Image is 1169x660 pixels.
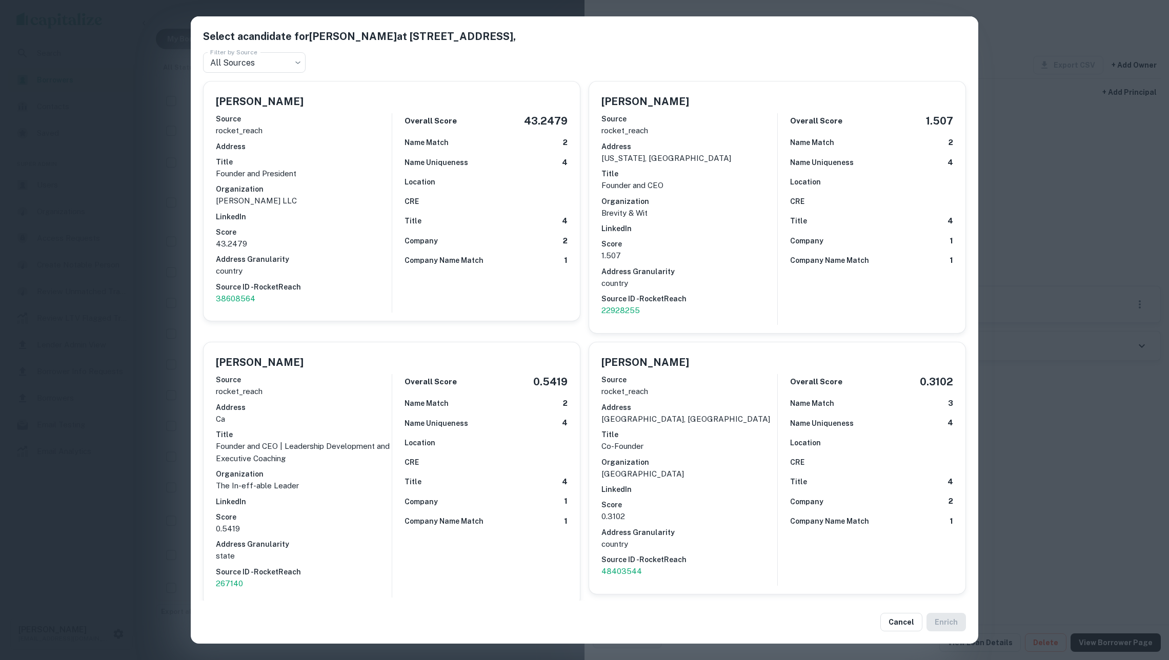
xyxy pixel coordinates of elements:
[563,398,568,409] h6: 2
[601,374,777,385] h6: Source
[405,157,468,168] h6: Name Uniqueness
[203,52,306,73] div: All Sources
[948,476,953,488] h6: 4
[216,238,392,250] p: 43.2479
[216,511,392,523] h6: Score
[216,211,392,222] h6: LinkedIn
[216,94,304,109] h5: [PERSON_NAME]
[216,141,392,152] h6: Address
[216,440,392,464] p: Founder and CEO | Leadership Development and Executive Coaching
[601,293,777,304] h6: Source ID - RocketReach
[601,355,689,370] h5: [PERSON_NAME]
[1118,578,1169,627] iframe: Chat Widget
[216,168,392,180] p: Founder and President
[790,496,823,507] h6: Company
[601,179,777,192] p: Founder and CEO
[533,374,568,389] h5: 0.5419
[790,137,834,148] h6: Name Match
[790,176,821,188] h6: Location
[949,496,953,507] h6: 2
[601,238,777,250] h6: Score
[216,496,392,507] h6: LinkedIn
[948,398,953,409] h6: 3
[601,223,777,234] h6: LinkedIn
[601,565,777,577] a: 48403544
[790,157,854,168] h6: Name Uniqueness
[405,437,435,448] h6: Location
[405,215,421,226] h6: Title
[216,183,392,195] h6: Organization
[790,515,869,527] h6: Company Name Match
[601,207,777,219] p: Brevity & Wit
[601,468,777,480] p: [GEOGRAPHIC_DATA]
[563,235,568,247] h6: 2
[405,515,483,527] h6: Company Name Match
[203,29,966,44] h5: Select a candidate for [PERSON_NAME] at [STREET_ADDRESS],
[601,440,777,452] p: Co-Founder
[790,115,842,127] h6: Overall Score
[790,376,842,388] h6: Overall Score
[948,417,953,429] h6: 4
[564,255,568,266] h6: 1
[601,385,777,398] p: rocket_reach
[216,566,392,577] h6: Source ID - RocketReach
[790,418,854,429] h6: Name Uniqueness
[790,457,804,468] h6: CRE
[950,235,953,247] h6: 1
[601,484,777,495] h6: LinkedIn
[950,255,953,266] h6: 1
[405,496,438,507] h6: Company
[216,402,392,413] h6: Address
[216,550,392,562] p: state
[216,385,392,398] p: rocket_reach
[926,113,953,129] h5: 1.507
[405,196,419,207] h6: CRE
[405,398,449,409] h6: Name Match
[601,538,777,550] p: country
[216,113,392,125] h6: Source
[948,157,953,169] h6: 4
[216,539,392,550] h6: Address Granularity
[601,141,777,152] h6: Address
[562,157,568,169] h6: 4
[601,499,777,510] h6: Score
[601,510,777,523] p: 0.3102
[562,215,568,227] h6: 4
[601,125,777,137] p: rocket_reach
[216,480,392,492] p: The In-eff-able Leader
[216,226,392,238] h6: Score
[216,523,392,535] p: 0.5419
[601,168,777,179] h6: Title
[562,476,568,488] h6: 4
[216,265,392,277] p: country
[562,417,568,429] h6: 4
[601,402,777,413] h6: Address
[405,255,483,266] h6: Company Name Match
[216,293,392,305] a: 38608564
[210,48,257,56] label: Filter by Source
[948,215,953,227] h6: 4
[949,137,953,149] h6: 2
[405,115,457,127] h6: Overall Score
[405,176,435,188] h6: Location
[880,613,922,631] button: Cancel
[216,577,392,590] a: 267140
[950,515,953,527] h6: 1
[601,277,777,290] p: country
[601,527,777,538] h6: Address Granularity
[405,418,468,429] h6: Name Uniqueness
[216,355,304,370] h5: [PERSON_NAME]
[601,94,689,109] h5: [PERSON_NAME]
[216,125,392,137] p: rocket_reach
[601,554,777,565] h6: Source ID - RocketReach
[601,152,777,164] p: [US_STATE], [GEOGRAPHIC_DATA]
[564,515,568,527] h6: 1
[790,235,823,246] h6: Company
[601,196,777,207] h6: Organization
[601,304,777,317] a: 22928255
[216,374,392,385] h6: Source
